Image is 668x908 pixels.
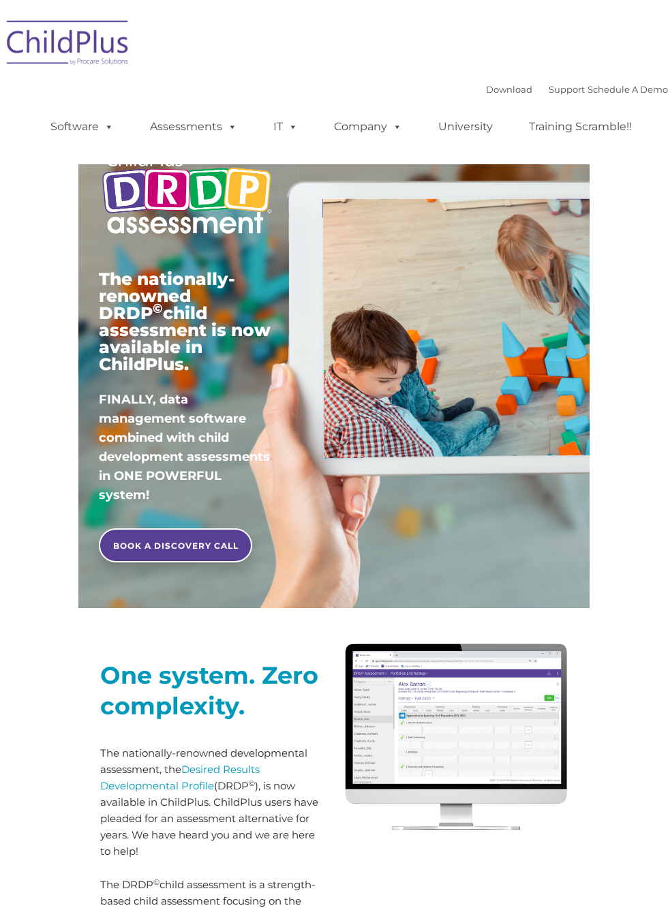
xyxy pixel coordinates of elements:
[37,113,127,140] a: Software
[99,140,275,247] img: Copyright - DRDP Logo Light
[425,113,506,140] a: University
[99,528,252,562] a: BOOK A DISCOVERY CALL
[260,113,312,140] a: IT
[486,84,532,95] a: Download
[153,877,160,887] sup: ©
[100,745,324,860] p: The nationally-renowned developmental assessment, the (DRDP ), is now available in ChildPlus. Chi...
[344,643,568,832] img: DRDP-Desktop-2020
[153,301,163,316] sup: ©
[320,113,416,140] a: Company
[549,84,585,95] a: Support
[249,778,255,788] sup: ©
[99,269,271,374] span: The nationally-renowned DRDP child assessment is now available in ChildPlus.
[99,392,270,502] span: FINALLY, data management software combined with child development assessments in ONE POWERFUL sys...
[515,113,646,140] a: Training Scramble!!
[588,84,668,95] a: Schedule A Demo
[100,661,318,721] strong: One system. Zero complexity.
[486,84,668,95] font: |
[136,113,251,140] a: Assessments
